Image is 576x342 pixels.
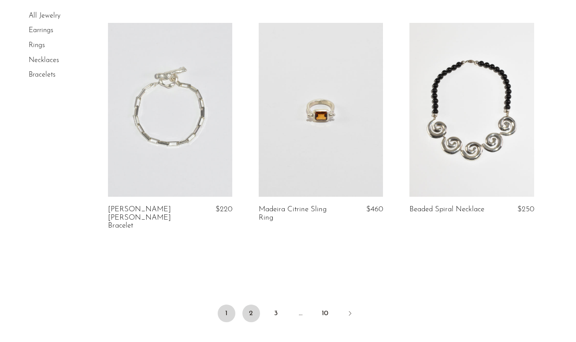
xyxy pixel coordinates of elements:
[267,305,285,322] a: 3
[316,305,334,322] a: 10
[29,57,59,64] a: Necklaces
[517,206,534,213] span: $250
[218,305,235,322] span: 1
[29,71,56,78] a: Bracelets
[409,206,484,213] a: Beaded Spiral Necklace
[29,27,53,34] a: Earrings
[292,305,309,322] span: …
[366,206,383,213] span: $460
[242,305,260,322] a: 2
[29,42,45,49] a: Rings
[341,305,359,324] a: Next
[108,206,190,230] a: [PERSON_NAME] [PERSON_NAME] Bracelet
[216,206,232,213] span: $220
[259,206,340,222] a: Madeira Citrine Sling Ring
[29,12,60,19] a: All Jewelry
